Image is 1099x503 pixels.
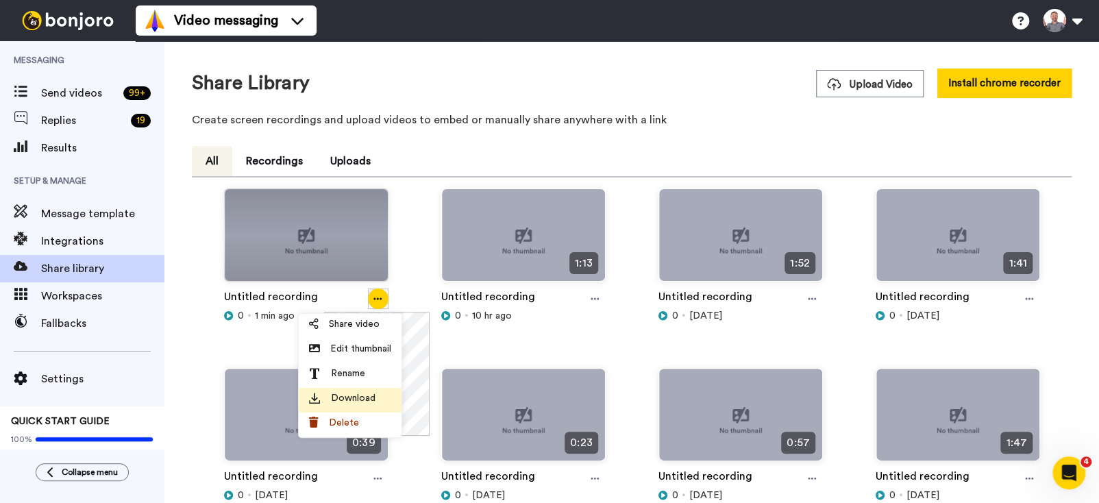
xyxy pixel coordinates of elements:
[442,369,605,472] img: no-thumbnail.jpg
[672,309,678,323] span: 0
[329,317,380,331] span: Share video
[1052,456,1085,489] iframe: Intercom live chat
[330,342,391,356] span: Edit thumbnail
[11,417,110,426] span: QUICK START GUIDE
[659,369,822,472] img: no-thumbnail.jpg
[441,309,606,323] div: 10 hr ago
[331,367,365,380] span: Rename
[455,489,461,502] span: 0
[41,371,164,387] span: Settings
[62,467,118,478] span: Collapse menu
[1081,456,1091,467] span: 4
[889,309,896,323] span: 0
[672,489,678,502] span: 0
[238,489,244,502] span: 0
[144,10,166,32] img: vm-color.svg
[329,416,359,430] span: Delete
[816,70,924,97] button: Upload Video
[238,309,244,323] span: 0
[225,189,388,293] img: no-thumbnail.jpg
[658,468,752,489] a: Untitled recording
[658,489,823,502] div: [DATE]
[827,77,913,92] span: Upload Video
[565,432,597,454] span: 0:23
[889,489,896,502] span: 0
[16,11,119,30] img: bj-logo-header-white.svg
[41,206,164,222] span: Message template
[331,391,375,405] span: Download
[192,146,232,176] button: All
[876,489,1040,502] div: [DATE]
[317,146,384,176] button: Uploads
[41,260,164,277] span: Share library
[192,73,310,94] h1: Share Library
[441,489,606,502] div: [DATE]
[1003,252,1032,274] span: 1:41
[192,112,1072,128] p: Create screen recordings and upload videos to embed or manually share anywhere with a link
[876,468,970,489] a: Untitled recording
[1000,432,1032,454] span: 1:47
[123,86,151,100] div: 99 +
[41,140,164,156] span: Results
[658,289,752,309] a: Untitled recording
[659,189,822,293] img: no-thumbnail.jpg
[232,146,317,176] button: Recordings
[131,114,151,127] div: 19
[876,369,1039,472] img: no-thumbnail.jpg
[225,369,388,472] img: no-thumbnail.jpg
[41,112,125,129] span: Replies
[785,252,815,274] span: 1:52
[441,289,535,309] a: Untitled recording
[876,289,970,309] a: Untitled recording
[174,11,278,30] span: Video messaging
[41,233,164,249] span: Integrations
[41,288,164,304] span: Workspaces
[441,468,535,489] a: Untitled recording
[224,309,388,323] div: 1 min ago
[41,315,164,332] span: Fallbacks
[11,434,32,445] span: 100%
[876,189,1039,293] img: no-thumbnail.jpg
[36,463,129,481] button: Collapse menu
[347,432,380,454] span: 0:39
[455,309,461,323] span: 0
[569,252,597,274] span: 1:13
[442,189,605,293] img: no-thumbnail.jpg
[658,309,823,323] div: [DATE]
[224,489,388,502] div: [DATE]
[781,432,815,454] span: 0:57
[937,69,1072,98] button: Install chrome recorder
[41,85,118,101] span: Send videos
[224,289,318,309] a: Untitled recording
[876,309,1040,323] div: [DATE]
[224,468,318,489] a: Untitled recording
